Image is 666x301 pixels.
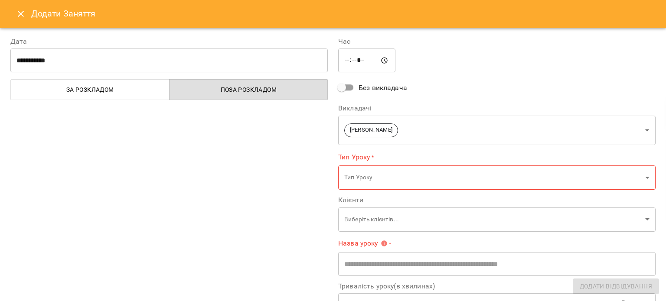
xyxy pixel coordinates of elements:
span: [PERSON_NAME] [345,126,398,134]
button: Close [10,3,31,24]
p: Виберіть клієнтів... [344,215,642,224]
h6: Додати Заняття [31,7,656,20]
div: Виберіть клієнтів... [338,207,656,232]
span: Поза розкладом [175,84,323,95]
span: За розкладом [16,84,164,95]
button: За розкладом [10,79,170,100]
label: Тривалість уроку(в хвилинах) [338,283,656,290]
div: Тип Уроку [338,165,656,190]
label: Тип Уроку [338,152,656,162]
label: Час [338,38,656,45]
label: Викладачі [338,105,656,112]
label: Дата [10,38,328,45]
p: Тип Уроку [344,173,642,182]
label: Клієнти [338,197,656,204]
div: [PERSON_NAME] [338,115,656,145]
button: Поза розкладом [169,79,328,100]
span: Без викладача [359,83,407,93]
svg: Вкажіть назву уроку або виберіть клієнтів [381,240,388,247]
span: Назва уроку [338,240,388,247]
